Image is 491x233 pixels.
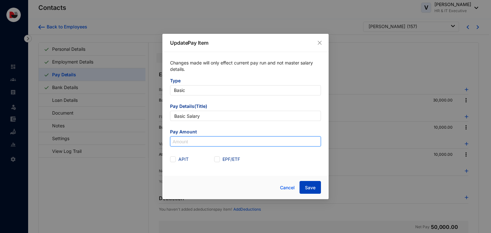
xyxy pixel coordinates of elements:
button: Cancel [275,181,300,194]
button: Save [300,181,321,194]
span: close [317,40,322,45]
span: Cancel [280,184,295,191]
button: Close [316,39,323,46]
p: Update Pay Item [170,39,321,47]
input: Pay item title [170,111,321,121]
span: Basic [174,86,317,95]
input: Amount [170,137,321,147]
span: EPF/ETF [220,156,243,163]
span: Pay Amount [170,129,321,136]
span: Type [170,78,321,85]
span: APIT [176,156,191,163]
span: Pay Details(Title) [170,103,321,111]
p: Changes made will only effect current pay run and not master salary details. [170,60,321,78]
span: Save [305,184,316,191]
